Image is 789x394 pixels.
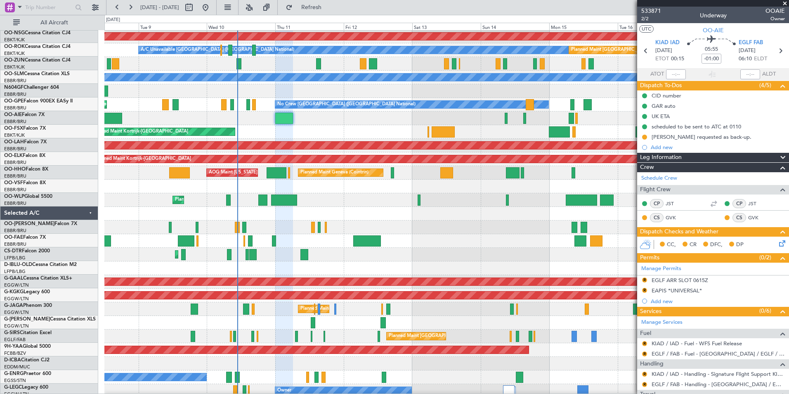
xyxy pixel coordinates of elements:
button: R [642,372,647,377]
div: Planned Maint [GEOGRAPHIC_DATA] ([GEOGRAPHIC_DATA]) [300,303,430,315]
span: G-GAAL [4,276,23,281]
a: G-ENRGPraetor 600 [4,371,51,376]
a: LFPB/LBG [4,268,26,275]
div: Thu 11 [275,23,344,30]
a: EGGW/LTN [4,282,29,288]
div: Planned Maint Mugla ([GEOGRAPHIC_DATA]) [177,248,273,261]
span: OO-VSF [4,180,23,185]
span: ELDT [754,55,767,63]
a: EDDM/MUC [4,364,30,370]
input: Trip Number [25,1,73,14]
div: GAR auto [652,102,676,109]
a: EBBR/BRU [4,105,26,111]
div: Mon 15 [549,23,618,30]
span: G-JAGA [4,303,23,308]
a: EGGW/LTN [4,323,29,329]
span: OO-FAE [4,235,23,240]
span: G-ENRG [4,371,24,376]
div: No Crew [GEOGRAPHIC_DATA] ([GEOGRAPHIC_DATA] National) [277,98,416,111]
span: G-SIRS [4,330,20,335]
a: EBKT/KJK [4,37,25,43]
a: G-JAGAPhenom 300 [4,303,52,308]
div: A/C Unavailable [GEOGRAPHIC_DATA] ([GEOGRAPHIC_DATA] National) [141,44,294,56]
span: 2/2 [641,15,661,22]
span: CR [690,241,697,249]
span: G-[PERSON_NAME] [4,317,50,322]
span: OO-HHO [4,167,26,172]
span: OO-GPE [4,99,24,104]
a: OO-GPEFalcon 900EX EASy II [4,99,73,104]
span: OO-WLP [4,194,24,199]
div: CP [732,199,746,208]
span: Leg Information [640,153,682,162]
a: EBKT/KJK [4,132,25,138]
a: G-LEGCLegacy 600 [4,385,48,390]
div: Planned Maint [GEOGRAPHIC_DATA] ([GEOGRAPHIC_DATA]) [389,330,519,342]
div: Fri 12 [344,23,412,30]
a: EBBR/BRU [4,119,26,125]
a: EBKT/KJK [4,50,25,57]
div: EAPIS *UNIVERSAL* [652,287,702,294]
button: R [642,288,647,293]
a: GVK [666,214,684,221]
span: 9H-YAA [4,344,23,349]
span: OO-[PERSON_NAME] [4,221,54,226]
span: (4/5) [759,81,771,90]
a: CS-DTRFalcon 2000 [4,249,50,254]
input: --:-- [666,69,686,79]
a: KIAD / IAD - Handling - Signature Flight Support KIAD / IAD [652,370,785,377]
a: FCBB/BZV [4,350,26,356]
a: OO-FSXFalcon 7X [4,126,46,131]
a: EGGW/LTN [4,296,29,302]
button: All Aircraft [9,16,90,29]
a: D-ICBACitation CJ2 [4,358,50,363]
span: 05:55 [705,45,718,54]
a: EBBR/BRU [4,241,26,247]
a: N604GFChallenger 604 [4,85,59,90]
button: R [642,341,647,346]
a: EGLF / FAB - Handling - [GEOGRAPHIC_DATA] / EGLF / FAB [652,381,785,388]
span: CC, [667,241,676,249]
div: Planned Maint [GEOGRAPHIC_DATA] ([GEOGRAPHIC_DATA]) [571,44,701,56]
span: [DATE] [739,47,756,55]
a: OO-SLMCessna Citation XLS [4,71,70,76]
a: G-KGKGLegacy 600 [4,290,50,294]
button: Refresh [282,1,331,14]
a: G-SIRSCitation Excel [4,330,52,335]
span: ALDT [762,70,776,78]
span: Flight Crew [640,185,671,195]
button: R [642,382,647,387]
a: EBBR/BRU [4,91,26,97]
span: Dispatch Checks and Weather [640,227,718,237]
div: Planned Maint Kortrijk-[GEOGRAPHIC_DATA] [92,126,188,138]
span: KIAD IAD [655,39,680,47]
span: Services [640,307,661,316]
div: Tue 16 [618,23,686,30]
div: CID number [652,92,681,99]
a: Manage Services [641,318,683,327]
span: All Aircraft [21,20,87,26]
a: EGSS/STN [4,377,26,384]
a: 9H-YAAGlobal 5000 [4,344,51,349]
span: 00:15 [671,55,684,63]
span: G-KGKG [4,290,24,294]
a: EBBR/BRU [4,173,26,179]
span: OO-ZUN [4,58,25,63]
div: [PERSON_NAME] requested as back-up. [652,133,751,140]
a: D-IBLU-OLDCessna Citation M2 [4,262,77,267]
div: Add new [651,298,785,305]
span: OOAIE [765,7,785,15]
span: OO-ELK [4,153,23,158]
span: ETOT [655,55,669,63]
a: KIAD / IAD - Fuel - WFS Fuel Release [652,340,742,347]
a: OO-WLPGlobal 5500 [4,194,52,199]
div: AOG Maint [US_STATE] ([GEOGRAPHIC_DATA]) [209,166,309,179]
a: OO-ROKCessna Citation CJ4 [4,44,71,49]
span: OO-NSG [4,31,25,36]
a: OO-VSFFalcon 8X [4,180,46,185]
div: Wed 10 [207,23,275,30]
a: GVK [748,214,767,221]
a: OO-[PERSON_NAME]Falcon 7X [4,221,77,226]
a: OO-ELKFalcon 8X [4,153,45,158]
span: 533871 [641,7,661,15]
